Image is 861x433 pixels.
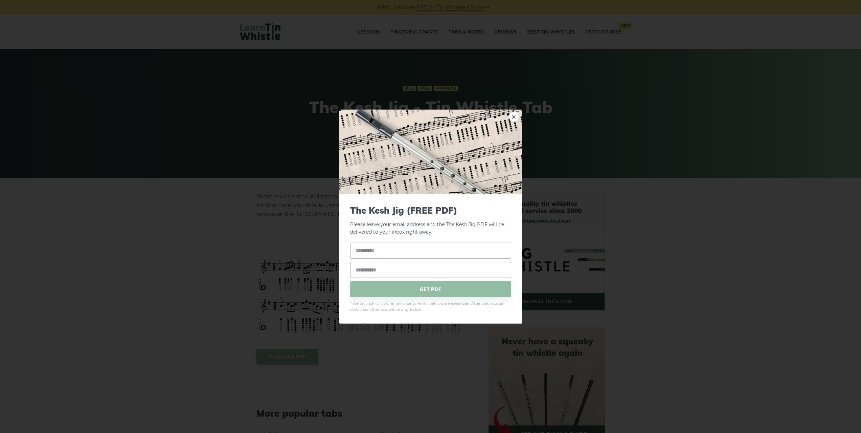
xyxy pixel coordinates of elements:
span: * We only ask for your email once to verify that you are a real user. After that, you can downloa... [350,301,511,313]
a: × [509,111,519,122]
p: Please leave your email address and the The Kesh Jig PDF will be delivered to your inbox right away. [350,205,511,236]
span: GET PDF [350,281,511,297]
img: Tin Whistle Tab Preview [339,109,522,194]
span: The Kesh Jig (FREE PDF) [350,205,511,215]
